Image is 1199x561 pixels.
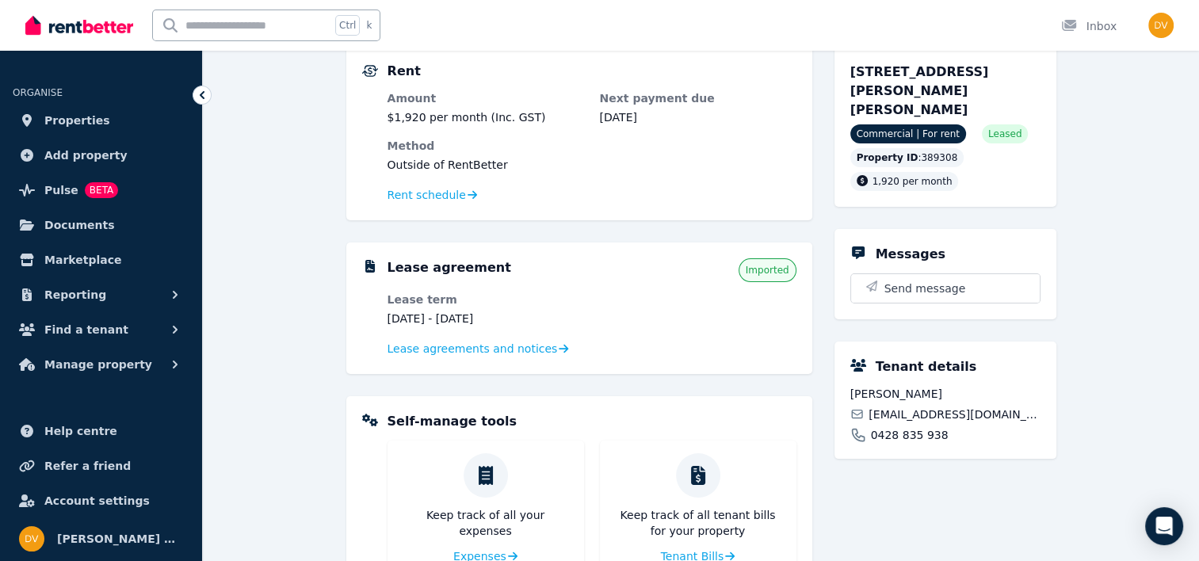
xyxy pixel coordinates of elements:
span: Rent schedule [388,187,466,203]
button: Send message [851,274,1040,303]
a: Help centre [13,415,189,447]
span: Properties [44,111,110,130]
dt: Next payment due [600,90,796,106]
a: Marketplace [13,244,189,276]
h5: Self-manage tools [388,412,517,431]
span: Manage property [44,355,152,374]
p: Keep track of all tenant bills for your property [613,507,784,539]
button: Manage property [13,349,189,380]
span: Account settings [44,491,150,510]
span: [STREET_ADDRESS][PERSON_NAME][PERSON_NAME] [850,64,989,117]
a: Rent schedule [388,187,478,203]
span: k [366,19,372,32]
span: Ctrl [335,15,360,36]
img: Debra Van Den Born [19,526,44,551]
span: Commercial | For rent [850,124,966,143]
span: Send message [884,280,966,296]
div: Inbox [1061,18,1117,34]
span: Lease agreements and notices [388,341,558,357]
a: Refer a friend [13,450,189,482]
div: : 389308 [850,148,964,167]
a: Add property [13,139,189,171]
a: Lease agreements and notices [388,341,569,357]
span: Find a tenant [44,320,128,339]
dd: [DATE] - [DATE] [388,311,584,326]
span: Add property [44,146,128,165]
img: Rental Payments [362,65,378,77]
a: PulseBETA [13,174,189,206]
h5: Tenant details [876,357,977,376]
p: $1,920 per month (Inc. GST) [388,109,584,125]
span: 1,920 per month [873,176,953,187]
span: Help centre [44,422,117,441]
span: [PERSON_NAME] [850,386,1041,402]
h5: Messages [876,245,945,264]
span: Documents [44,216,115,235]
a: Documents [13,209,189,241]
span: Property ID [857,151,918,164]
dd: [DATE] [600,109,796,125]
span: [EMAIL_ADDRESS][DOMAIN_NAME] [869,406,1040,422]
dd: Outside of RentBetter [388,157,796,173]
button: Find a tenant [13,314,189,345]
span: Pulse [44,181,78,200]
dt: Amount [388,90,584,106]
span: Leased [988,128,1021,140]
a: Properties [13,105,189,136]
span: Marketplace [44,250,121,269]
span: Refer a friend [44,456,131,475]
dt: Method [388,138,796,154]
dt: Lease term [388,292,584,307]
span: BETA [85,182,118,198]
img: RentBetter [25,13,133,37]
img: Debra Van Den Born [1148,13,1174,38]
span: ORGANISE [13,87,63,98]
p: Keep track of all your expenses [400,507,571,539]
a: Account settings [13,485,189,517]
div: Open Intercom Messenger [1145,507,1183,545]
h5: Rent [388,62,421,81]
span: Imported [746,264,789,277]
h5: Lease agreement [388,258,511,277]
button: Reporting [13,279,189,311]
span: 0428 835 938 [871,427,949,443]
span: Reporting [44,285,106,304]
span: [PERSON_NAME] Born [57,529,183,548]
